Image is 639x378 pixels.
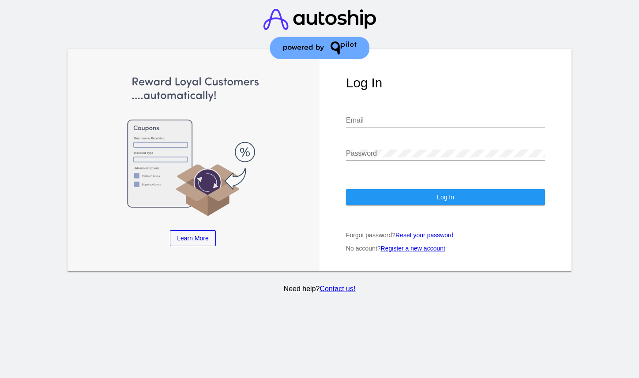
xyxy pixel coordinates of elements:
img: Apply Coupons Automatically to Scheduled Orders with QPilot [94,75,292,217]
button: Log In [346,189,545,205]
p: Forgot password? [346,232,545,239]
p: Need help? [66,285,573,293]
input: Email [346,116,545,124]
h1: Log In [346,75,545,90]
img: Automate Campaigns with Zapier, QPilot and Klaviyo [291,75,489,217]
a: Register a new account [381,245,445,252]
span: Log In [437,194,454,201]
p: No account? [346,245,545,252]
span: Learn More [177,235,209,242]
a: Learn More [170,230,216,246]
a: Contact us! [319,285,355,292]
a: Reset your password [395,232,454,239]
